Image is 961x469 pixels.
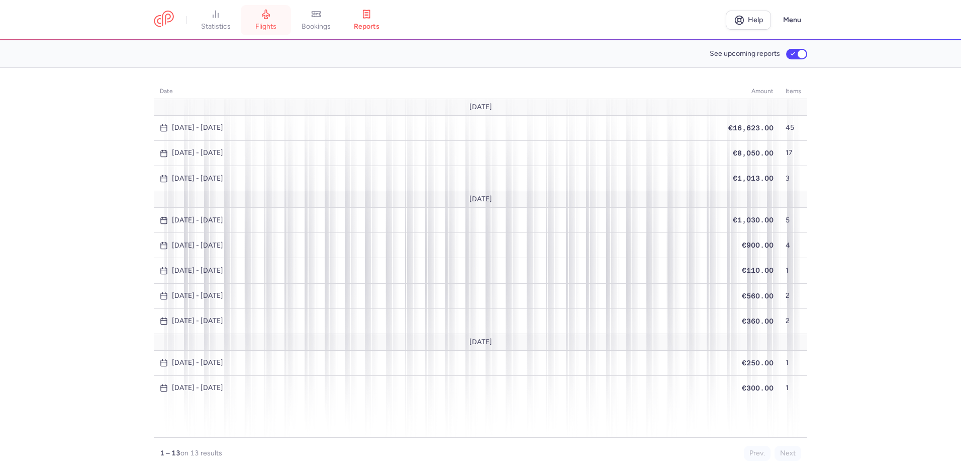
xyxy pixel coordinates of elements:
[291,9,341,31] a: bookings
[780,208,807,233] td: 5
[742,359,774,367] span: €250.00
[172,216,223,224] time: [DATE] - [DATE]
[780,166,807,191] td: 3
[780,375,807,401] td: 1
[180,449,222,457] span: on 13 results
[172,175,223,183] time: [DATE] - [DATE]
[742,384,774,392] span: €300.00
[780,350,807,375] td: 1
[710,50,780,58] span: See upcoming reports
[469,103,492,111] span: [DATE]
[780,115,807,140] td: 45
[780,258,807,283] td: 1
[733,149,774,157] span: €8,050.00
[733,174,774,182] span: €1,013.00
[172,267,223,275] time: [DATE] - [DATE]
[780,308,807,334] td: 2
[780,140,807,166] td: 17
[733,216,774,224] span: €1,030.00
[742,317,774,325] span: €360.00
[354,22,379,31] span: reports
[341,9,392,31] a: reports
[172,149,223,157] time: [DATE] - [DATE]
[742,241,774,249] span: €900.00
[748,16,763,24] span: Help
[172,359,223,367] time: [DATE] - [DATE]
[469,195,492,203] span: [DATE]
[172,292,223,300] time: [DATE] - [DATE]
[780,233,807,258] td: 4
[777,11,807,30] button: Menu
[172,317,223,325] time: [DATE] - [DATE]
[780,84,807,99] th: items
[775,446,801,461] button: Next
[742,266,774,274] span: €110.00
[744,446,771,461] button: Prev.
[255,22,276,31] span: flights
[469,338,492,346] span: [DATE]
[780,283,807,308] td: 2
[742,292,774,300] span: €560.00
[722,84,780,99] th: amount
[726,11,771,30] a: Help
[172,124,223,132] time: [DATE] - [DATE]
[201,22,231,31] span: statistics
[190,9,241,31] a: statistics
[728,124,774,132] span: €16,623.00
[172,242,223,250] time: [DATE] - [DATE]
[154,11,174,29] a: CitizenPlane red outlined logo
[302,22,331,31] span: bookings
[160,449,180,457] strong: 1 – 13
[172,384,223,392] time: [DATE] - [DATE]
[241,9,291,31] a: flights
[154,84,722,99] th: date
